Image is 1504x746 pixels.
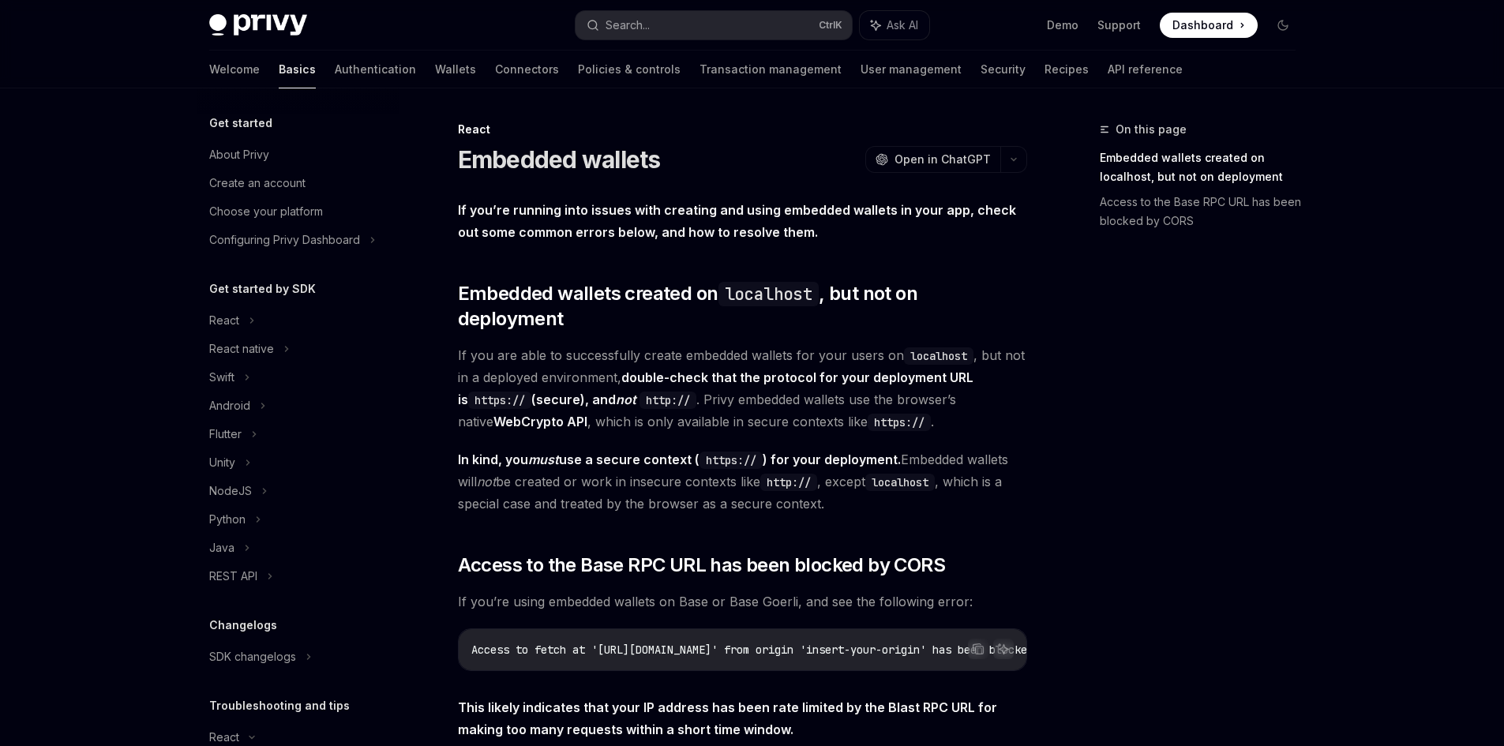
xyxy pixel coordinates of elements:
span: If you’re using embedded wallets on Base or Base Goerli, and see the following error: [458,590,1027,613]
button: Copy the contents from the code block [968,639,988,659]
a: API reference [1108,51,1183,88]
a: Security [981,51,1026,88]
a: About Privy [197,141,399,169]
div: Search... [606,16,650,35]
code: http:// [639,392,696,409]
a: Welcome [209,51,260,88]
div: Unity [209,453,235,472]
a: Recipes [1045,51,1089,88]
a: Wallets [435,51,476,88]
span: On this page [1116,120,1187,139]
div: React native [209,339,274,358]
div: Configuring Privy Dashboard [209,231,360,249]
a: Choose your platform [197,197,399,226]
a: Create an account [197,169,399,197]
img: dark logo [209,14,307,36]
div: Create an account [209,174,306,193]
button: Toggle dark mode [1270,13,1296,38]
code: https:// [699,452,763,469]
button: Ask AI [993,639,1014,659]
div: React [458,122,1027,137]
a: Basics [279,51,316,88]
h5: Get started by SDK [209,279,316,298]
a: Policies & controls [578,51,681,88]
div: Android [209,396,250,415]
span: Access to fetch at '[URL][DOMAIN_NAME]' from origin 'insert-your-origin' has been blocked by CORS... [471,643,1147,657]
h1: Embedded wallets [458,145,661,174]
div: SDK changelogs [209,647,296,666]
code: http:// [760,474,817,491]
strong: This likely indicates that your IP address has been rate limited by the Blast RPC URL for making ... [458,699,997,737]
a: Access to the Base RPC URL has been blocked by CORS [1100,189,1308,234]
div: React [209,311,239,330]
h5: Changelogs [209,616,277,635]
span: Ask AI [887,17,918,33]
div: About Privy [209,145,269,164]
a: User management [861,51,962,88]
a: WebCrypto API [493,414,587,430]
button: Ask AI [860,11,929,39]
em: must [528,452,559,467]
em: not [477,474,496,489]
code: https:// [468,392,531,409]
em: not [616,392,636,407]
button: Open in ChatGPT [865,146,1000,173]
span: Embedded wallets created on , but not on deployment [458,281,1027,332]
strong: If you’re running into issues with creating and using embedded wallets in your app, check out som... [458,202,1016,240]
button: Search...CtrlK [576,11,852,39]
code: localhost [904,347,973,365]
div: Choose your platform [209,202,323,221]
span: Dashboard [1172,17,1233,33]
a: Dashboard [1160,13,1258,38]
code: localhost [865,474,935,491]
div: Flutter [209,425,242,444]
span: Embedded wallets will be created or work in insecure contexts like , except , which is a special ... [458,448,1027,515]
div: Java [209,538,234,557]
div: NodeJS [209,482,252,500]
div: REST API [209,567,257,586]
span: Open in ChatGPT [895,152,991,167]
a: Authentication [335,51,416,88]
span: Ctrl K [819,19,842,32]
span: If you are able to successfully create embedded wallets for your users on , but not in a deployed... [458,344,1027,433]
div: Python [209,510,246,529]
strong: double-check that the protocol for your deployment URL is (secure), and [458,369,973,407]
a: Demo [1047,17,1078,33]
a: Embedded wallets created on localhost, but not on deployment [1100,145,1308,189]
span: Access to the Base RPC URL has been blocked by CORS [458,553,945,578]
h5: Get started [209,114,272,133]
code: localhost [718,282,820,306]
h5: Troubleshooting and tips [209,696,350,715]
div: Swift [209,368,234,387]
code: https:// [868,414,931,431]
a: Support [1097,17,1141,33]
a: Connectors [495,51,559,88]
strong: In kind, you use a secure context ( ) for your deployment. [458,452,901,467]
a: Transaction management [699,51,842,88]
